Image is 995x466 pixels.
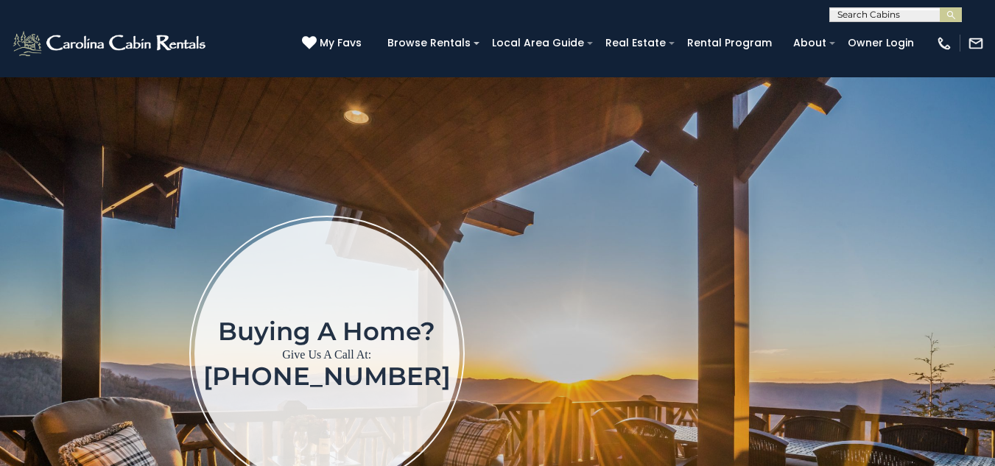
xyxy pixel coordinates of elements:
[203,318,451,345] h1: Buying a home?
[485,32,591,54] a: Local Area Guide
[302,35,365,52] a: My Favs
[936,35,952,52] img: phone-regular-white.png
[203,361,451,392] a: [PHONE_NUMBER]
[968,35,984,52] img: mail-regular-white.png
[680,32,779,54] a: Rental Program
[320,35,362,51] span: My Favs
[11,29,210,58] img: White-1-2.png
[203,345,451,365] p: Give Us A Call At:
[598,32,673,54] a: Real Estate
[380,32,478,54] a: Browse Rentals
[786,32,834,54] a: About
[840,32,921,54] a: Owner Login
